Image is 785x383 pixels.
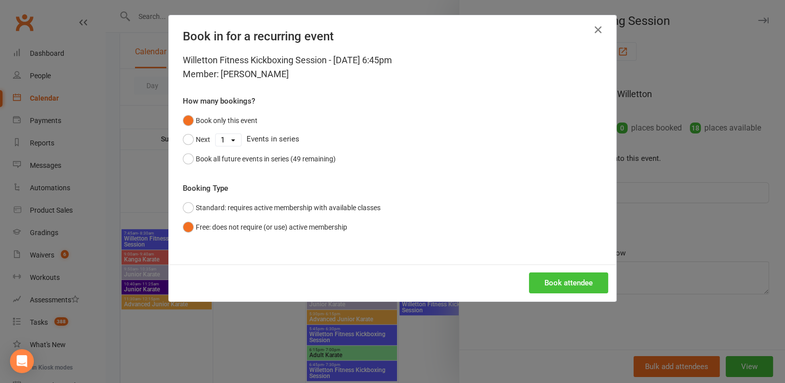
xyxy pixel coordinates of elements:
[183,198,381,217] button: Standard: requires active membership with available classes
[183,182,228,194] label: Booking Type
[183,95,255,107] label: How many bookings?
[196,153,336,164] div: Book all future events in series (49 remaining)
[10,349,34,373] div: Open Intercom Messenger
[183,149,336,168] button: Book all future events in series (49 remaining)
[529,272,608,293] button: Book attendee
[183,218,347,237] button: Free: does not require (or use) active membership
[183,130,602,149] div: Events in series
[590,22,606,38] button: Close
[183,29,602,43] h4: Book in for a recurring event
[183,53,602,81] div: Willetton Fitness Kickboxing Session - [DATE] 6:45pm Member: [PERSON_NAME]
[183,130,210,149] button: Next
[183,111,258,130] button: Book only this event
